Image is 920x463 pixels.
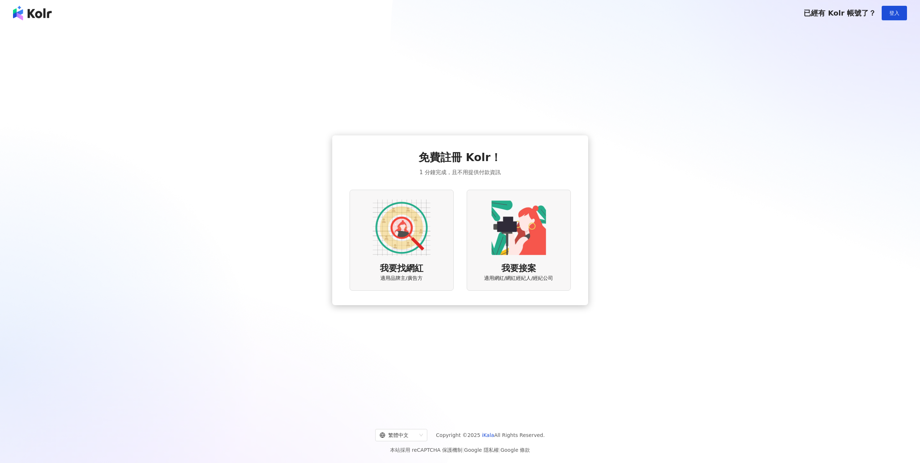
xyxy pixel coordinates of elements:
[390,446,530,454] span: 本站採用 reCAPTCHA 保護機制
[484,275,553,282] span: 適用網紅/網紅經紀人/經紀公司
[500,447,530,453] a: Google 條款
[882,6,907,20] button: 登入
[380,429,416,441] div: 繁體中文
[462,447,464,453] span: |
[419,168,500,177] span: 1 分鐘完成，且不用提供付款資訊
[13,6,52,20] img: logo
[380,262,423,275] span: 我要找網紅
[490,199,548,257] img: KOL identity option
[499,447,501,453] span: |
[804,9,876,17] span: 已經有 Kolr 帳號了？
[436,431,545,439] span: Copyright © 2025 All Rights Reserved.
[464,447,499,453] a: Google 隱私權
[419,150,501,165] span: 免費註冊 Kolr！
[380,275,423,282] span: 適用品牌主/廣告方
[501,262,536,275] span: 我要接案
[482,432,494,438] a: iKala
[373,199,431,257] img: AD identity option
[889,10,899,16] span: 登入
